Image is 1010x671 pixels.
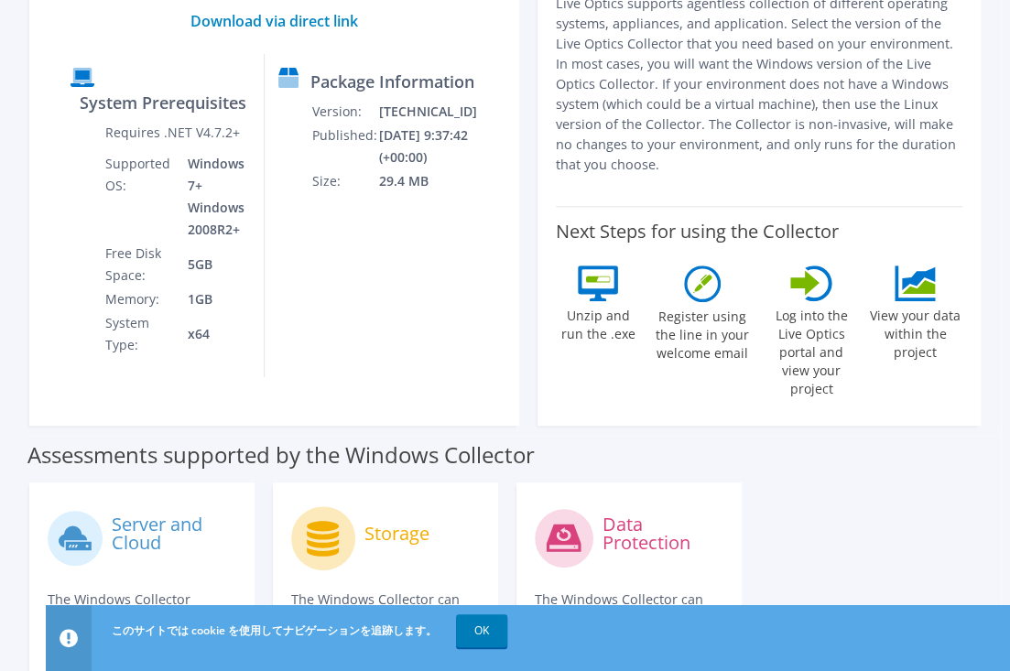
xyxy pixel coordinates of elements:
td: Windows 7+ Windows 2008R2+ [174,152,250,242]
a: OK [456,614,507,647]
td: Size: [311,169,378,193]
td: Published: [311,124,378,169]
td: Memory: [104,287,174,311]
label: Requires .NET V4.7.2+ [105,124,240,142]
label: View your data within the project [868,301,962,362]
label: Assessments supported by the Windows Collector [27,446,535,464]
td: 5GB [174,242,250,287]
label: Package Information [310,72,474,91]
td: [TECHNICAL_ID] [378,100,511,124]
p: The Windows Collector supports all of the Live Optics compute and cloud assessments. [48,590,236,670]
td: Free Disk Space: [104,242,174,287]
a: Download via direct link [190,11,358,31]
td: x64 [174,311,250,357]
td: [DATE] 9:37:42 (+00:00) [378,124,511,169]
td: Version: [311,100,378,124]
p: The Windows Collector can assess each of the following DPS applications. [535,590,723,650]
td: System Type: [104,311,174,357]
label: System Prerequisites [80,93,246,112]
td: Supported OS: [104,152,174,242]
label: Next Steps for using the Collector [556,221,839,243]
td: 29.4 MB [378,169,511,193]
label: Unzip and run the .exe [556,301,640,343]
td: 1GB [174,287,250,311]
label: Log into the Live Optics portal and view your project [764,301,858,398]
span: このサイトでは cookie を使用してナビゲーションを追跡します。 [112,622,437,638]
label: Data Protection [603,515,723,552]
p: The Windows Collector can assess each of the following storage systems. [291,590,480,650]
label: Storage [364,525,429,543]
label: Register using the line in your welcome email [649,302,755,363]
label: Server and Cloud [112,515,236,552]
